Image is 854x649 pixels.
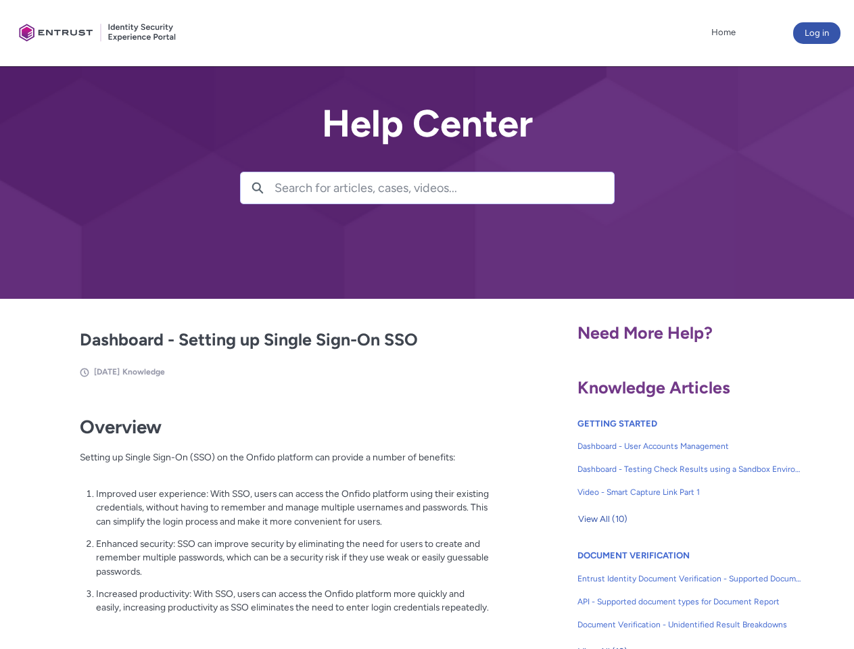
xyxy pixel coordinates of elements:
a: Dashboard - Testing Check Results using a Sandbox Environment [577,458,802,481]
a: Video - Smart Capture Link Part 1 [577,481,802,504]
button: View All (10) [577,508,628,530]
span: Dashboard - User Accounts Management [577,440,802,452]
span: [DATE] [94,367,120,377]
span: View All (10) [578,509,627,529]
li: Knowledge [122,366,165,378]
button: Search [241,172,275,203]
h2: Dashboard - Setting up Single Sign-On SSO [80,327,490,353]
p: Improved user experience: With SSO, users can access the Onfido platform using their existing cre... [96,487,490,529]
span: Knowledge Articles [577,377,730,398]
strong: Overview [80,416,162,438]
span: Video - Smart Capture Link Part 1 [577,486,802,498]
input: Search for articles, cases, videos... [275,172,614,203]
span: Need More Help? [577,322,713,343]
a: GETTING STARTED [577,418,657,429]
a: Dashboard - User Accounts Management [577,435,802,458]
button: Log in [793,22,840,44]
h2: Help Center [240,103,615,145]
p: Setting up Single Sign-On (SSO) on the Onfido platform can provide a number of benefits: [80,450,490,478]
span: Dashboard - Testing Check Results using a Sandbox Environment [577,463,802,475]
a: Home [708,22,739,43]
